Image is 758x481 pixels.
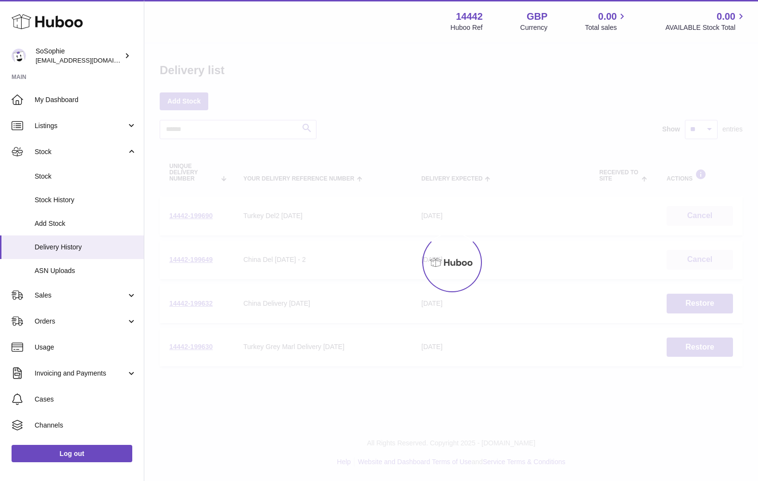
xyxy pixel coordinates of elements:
[35,369,126,378] span: Invoicing and Payments
[35,195,137,205] span: Stock History
[520,23,548,32] div: Currency
[585,23,628,32] span: Total sales
[585,10,628,32] a: 0.00 Total sales
[35,172,137,181] span: Stock
[35,147,126,156] span: Stock
[451,23,483,32] div: Huboo Ref
[36,56,141,64] span: [EMAIL_ADDRESS][DOMAIN_NAME]
[35,343,137,352] span: Usage
[456,10,483,23] strong: 14442
[35,243,137,252] span: Delivery History
[598,10,617,23] span: 0.00
[35,317,126,326] span: Orders
[665,10,746,32] a: 0.00 AVAILABLE Stock Total
[665,23,746,32] span: AVAILABLE Stock Total
[527,10,547,23] strong: GBP
[35,219,137,228] span: Add Stock
[35,421,137,430] span: Channels
[35,395,137,404] span: Cases
[35,95,137,104] span: My Dashboard
[12,49,26,63] img: info@thebigclick.co.uk
[35,266,137,275] span: ASN Uploads
[35,121,126,130] span: Listings
[717,10,735,23] span: 0.00
[36,47,122,65] div: SoSophie
[35,291,126,300] span: Sales
[12,445,132,462] a: Log out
